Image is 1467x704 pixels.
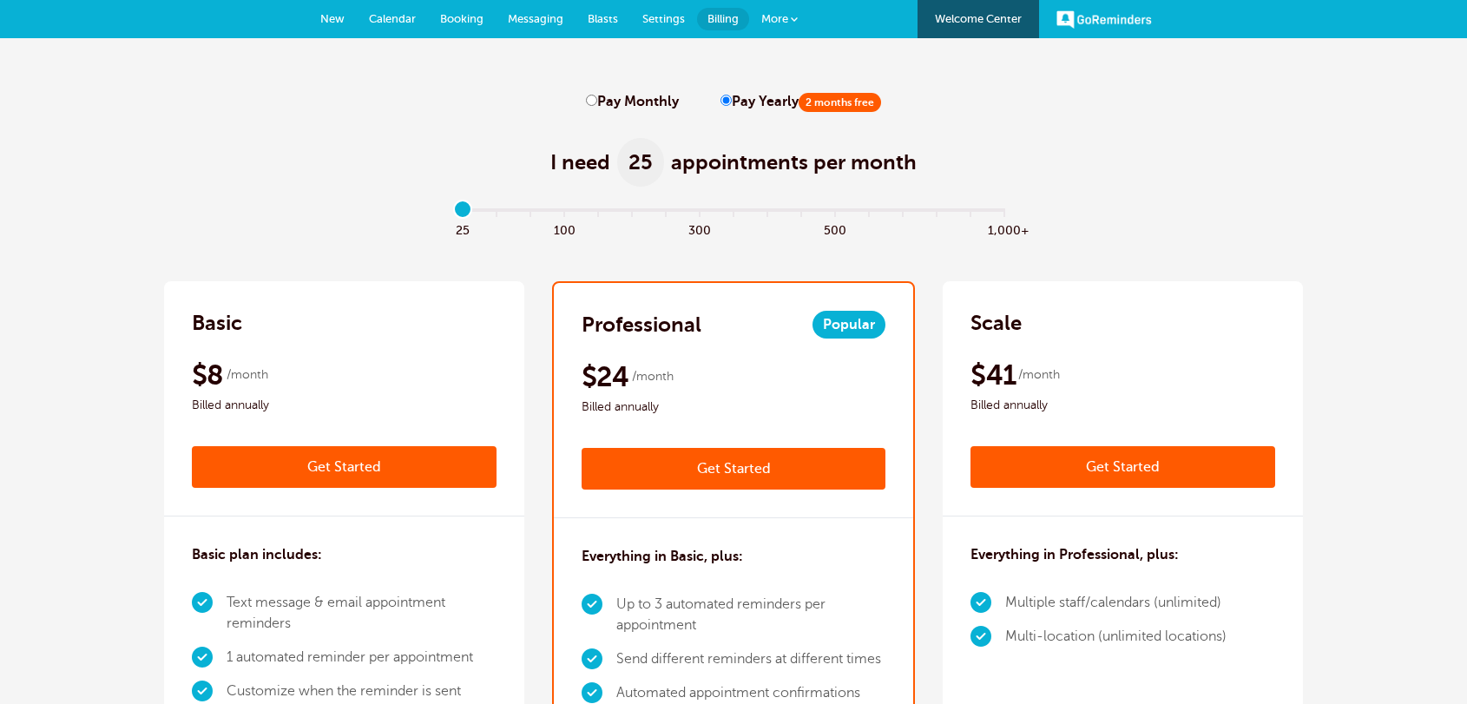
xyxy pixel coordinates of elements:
span: Billing [707,12,739,25]
span: 1,000+ [988,219,1022,239]
span: Messaging [508,12,563,25]
span: Booking [440,12,484,25]
span: 500 [819,219,852,239]
span: /month [1018,365,1060,385]
h3: Everything in Professional, plus: [970,544,1179,565]
h2: Professional [582,311,701,339]
span: 100 [548,219,582,239]
iframe: Resource center [1398,635,1450,687]
span: Calendar [369,12,416,25]
h2: Scale [970,309,1022,337]
span: $8 [192,358,224,392]
label: Pay Yearly [720,94,881,110]
li: Send different reminders at different times [616,642,886,676]
span: New [320,12,345,25]
a: Get Started [582,448,886,490]
span: appointments per month [671,148,917,176]
label: Pay Monthly [586,94,679,110]
span: /month [632,366,674,387]
span: 2 months free [799,93,881,112]
span: 25 [617,138,664,187]
span: More [761,12,788,25]
li: 1 automated reminder per appointment [227,641,497,674]
span: $41 [970,358,1016,392]
input: Pay Yearly2 months free [720,95,732,106]
a: Get Started [192,446,497,488]
span: $24 [582,359,629,394]
span: Billed annually [582,397,886,418]
li: Up to 3 automated reminders per appointment [616,588,886,642]
span: Billed annually [970,395,1275,416]
span: /month [227,365,268,385]
li: Multiple staff/calendars (unlimited) [1005,586,1227,620]
li: Text message & email appointment reminders [227,586,497,641]
h3: Everything in Basic, plus: [582,546,743,567]
h2: Basic [192,309,242,337]
span: Settings [642,12,685,25]
span: Billed annually [192,395,497,416]
li: Multi-location (unlimited locations) [1005,620,1227,654]
span: Blasts [588,12,618,25]
span: 25 [446,219,480,239]
a: Billing [697,8,749,30]
a: Get Started [970,446,1275,488]
input: Pay Monthly [586,95,597,106]
span: I need [550,148,610,176]
span: Popular [812,311,885,339]
h3: Basic plan includes: [192,544,322,565]
span: 300 [683,219,717,239]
